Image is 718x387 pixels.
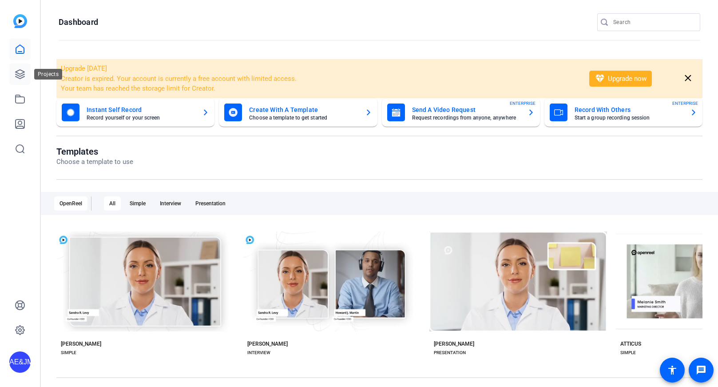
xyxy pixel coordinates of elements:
button: Upgrade now [589,71,652,87]
mat-icon: message [696,365,706,375]
li: Creator is expired. Your account is currently a free account with limited access. [61,74,578,84]
div: [PERSON_NAME] [434,340,474,347]
div: ATTICUS [620,340,641,347]
mat-card-title: Record With Others [575,104,683,115]
div: [PERSON_NAME] [247,340,288,347]
mat-card-subtitle: Request recordings from anyone, anywhere [412,115,520,120]
button: Create With A TemplateChoose a template to get started [219,98,377,127]
div: INTERVIEW [247,349,270,356]
button: Send A Video RequestRequest recordings from anyone, anywhereENTERPRISE [382,98,540,127]
img: blue-gradient.svg [13,14,27,28]
div: Projects [34,69,62,80]
div: Interview [155,196,186,211]
h1: Templates [56,146,133,157]
mat-card-subtitle: Record yourself or your screen [87,115,195,120]
mat-card-title: Send A Video Request [412,104,520,115]
mat-card-subtitle: Start a group recording session [575,115,683,120]
mat-card-subtitle: Choose a template to get started [249,115,357,120]
div: PRESENTATION [434,349,466,356]
h1: Dashboard [59,17,98,28]
div: OpenReel [54,196,87,211]
div: All [104,196,121,211]
div: SIMPLE [620,349,636,356]
button: Record With OthersStart a group recording sessionENTERPRISE [544,98,702,127]
div: [PERSON_NAME] [61,340,101,347]
p: Choose a template to use [56,157,133,167]
button: Instant Self RecordRecord yourself or your screen [56,98,214,127]
mat-icon: diamond [595,73,605,84]
mat-card-title: Create With A Template [249,104,357,115]
div: AE&JMLDBRP [9,351,31,373]
li: Your team has reached the storage limit for Creator. [61,84,578,94]
span: Upgrade [DATE] [61,64,107,72]
span: ENTERPRISE [672,100,698,107]
div: Presentation [190,196,231,211]
input: Search [613,17,693,28]
span: ENTERPRISE [510,100,536,107]
mat-icon: close [682,73,694,84]
div: Simple [124,196,151,211]
mat-card-title: Instant Self Record [87,104,195,115]
mat-icon: accessibility [667,365,678,375]
div: SIMPLE [61,349,76,356]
